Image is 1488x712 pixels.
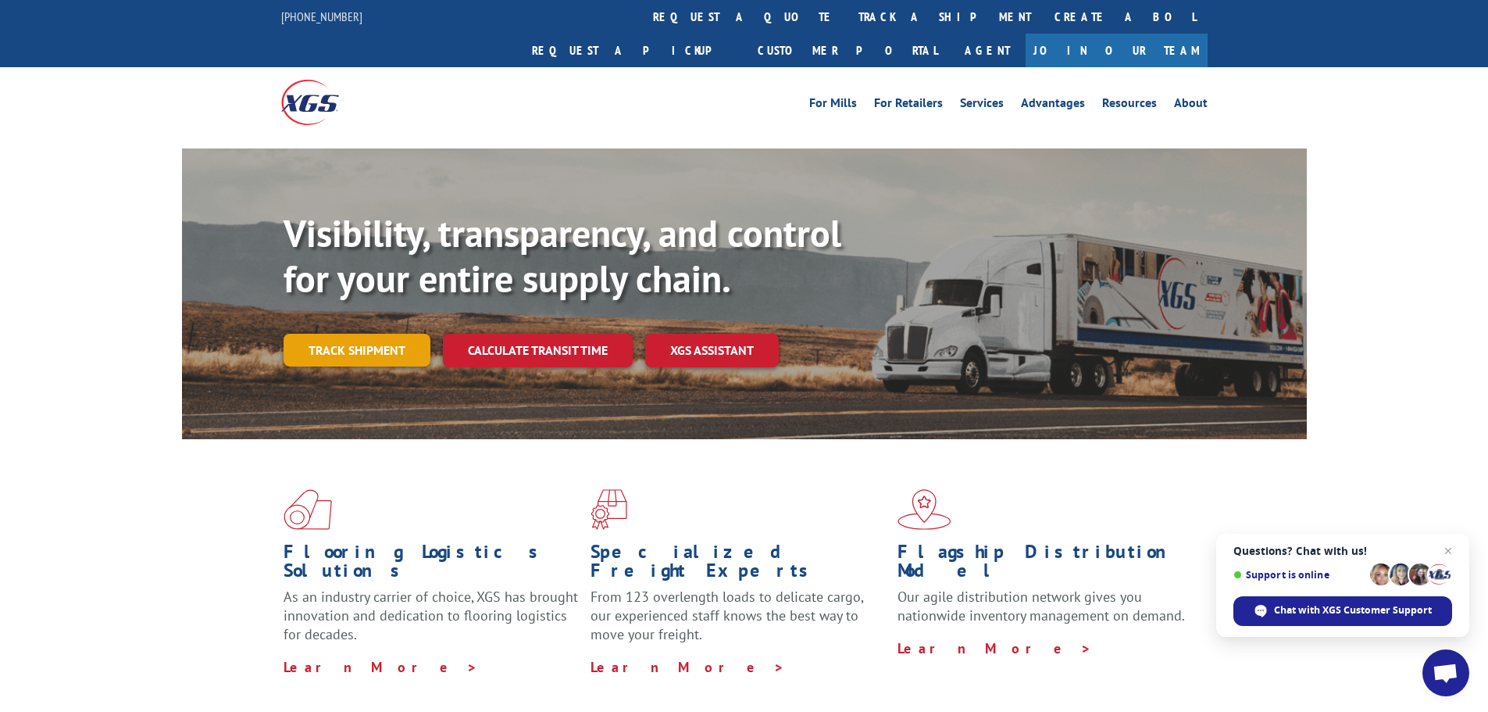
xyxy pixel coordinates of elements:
span: Support is online [1233,569,1365,581]
a: Request a pickup [520,34,746,67]
div: Open chat [1422,649,1469,696]
b: Visibility, transparency, and control for your entire supply chain. [284,209,841,302]
a: Learn More > [591,658,785,676]
a: For Mills [809,97,857,114]
p: From 123 overlength loads to delicate cargo, our experienced staff knows the best way to move you... [591,588,886,657]
h1: Flagship Distribution Model [897,542,1193,588]
span: Chat with XGS Customer Support [1274,603,1432,617]
a: Customer Portal [746,34,949,67]
a: Advantages [1021,97,1085,114]
span: Close chat [1439,542,1458,560]
span: Our agile distribution network gives you nationwide inventory management on demand. [897,588,1185,624]
a: For Retailers [874,97,943,114]
a: Learn More > [897,639,1092,657]
a: Services [960,97,1004,114]
div: Chat with XGS Customer Support [1233,596,1452,626]
img: xgs-icon-flagship-distribution-model-red [897,489,951,530]
a: XGS ASSISTANT [645,334,779,367]
h1: Specialized Freight Experts [591,542,886,588]
a: About [1174,97,1208,114]
img: xgs-icon-total-supply-chain-intelligence-red [284,489,332,530]
a: Join Our Team [1026,34,1208,67]
a: Agent [949,34,1026,67]
img: xgs-icon-focused-on-flooring-red [591,489,627,530]
a: Track shipment [284,334,430,367]
a: Resources [1102,97,1157,114]
span: Questions? Chat with us! [1233,545,1452,557]
h1: Flooring Logistics Solutions [284,542,579,588]
a: Learn More > [284,658,478,676]
a: [PHONE_NUMBER] [281,9,362,24]
span: As an industry carrier of choice, XGS has brought innovation and dedication to flooring logistics... [284,588,578,643]
a: Calculate transit time [443,334,633,367]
